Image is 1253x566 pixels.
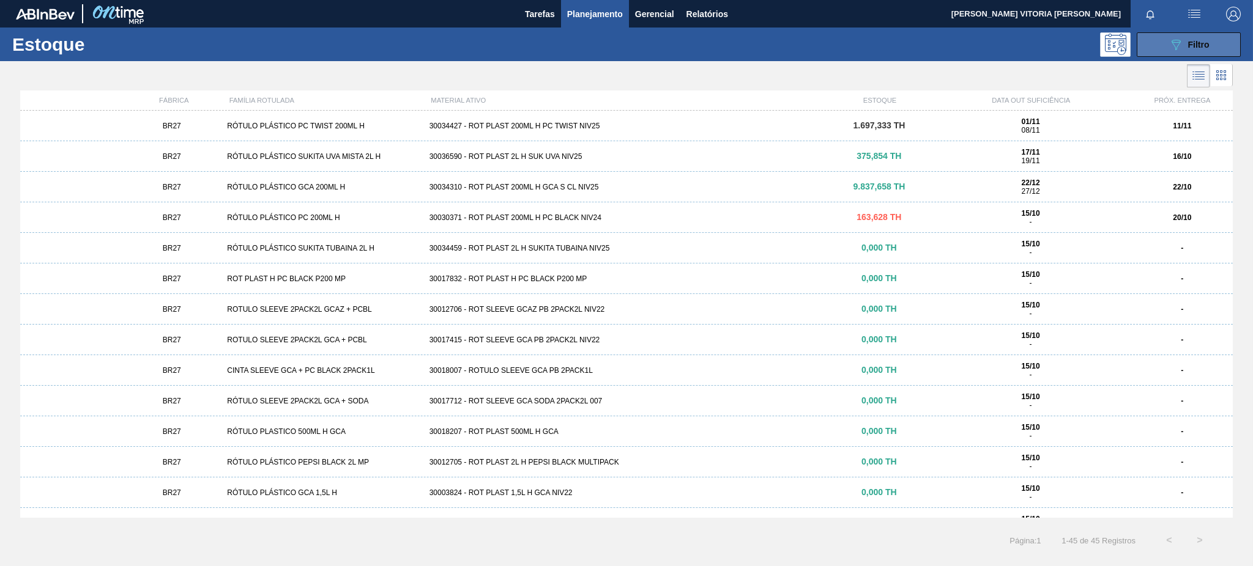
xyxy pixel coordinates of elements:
[1030,309,1032,318] span: -
[426,97,829,104] div: MATERIAL ATIVO
[1154,525,1184,556] button: <
[163,183,181,191] span: BR27
[163,427,181,436] span: BR27
[1030,493,1032,501] span: -
[1181,305,1183,314] strong: -
[425,397,829,405] div: 30017712 - ROT SLEEVE GCA SODA 2PACK2L 007
[222,183,424,191] div: RÓTULO PLÁSTICO GCA 200ML H
[861,395,897,405] span: 0,000 TH
[830,97,931,104] div: ESTOQUE
[635,7,674,21] span: Gerencial
[1022,484,1040,493] strong: 15/10
[425,305,829,314] div: 30012706 - ROT SLEEVE GCAZ PB 2PACK2L NIV22
[425,244,829,252] div: 30034459 - ROT PLAST 2L H SUKITA TUBAINA NIV25
[853,182,905,191] span: 9.837,658 TH
[1030,279,1032,287] span: -
[1022,240,1040,248] strong: 15/10
[1022,454,1040,462] strong: 15/10
[1181,366,1183,375] strong: -
[1030,370,1032,379] span: -
[163,152,181,161] span: BR27
[1181,488,1183,497] strong: -
[1022,331,1040,340] strong: 15/10
[1181,244,1183,252] strong: -
[425,274,829,283] div: 30017832 - ROT PLAST H PC BLACK P200 MP
[222,244,424,252] div: RÓTULO PLÁSTICO SUKITA TUBAINA 2L H
[163,488,181,497] span: BR27
[1022,270,1040,279] strong: 15/10
[1181,397,1183,405] strong: -
[861,304,897,314] span: 0,000 TH
[525,7,555,21] span: Tarefas
[225,97,426,104] div: FAMÍLIA ROTULADA
[1022,515,1040,523] strong: 15/10
[1022,178,1040,187] strong: 22/12
[853,120,905,130] span: 1.697,333 TH
[861,457,897,466] span: 0,000 TH
[1132,97,1233,104] div: PRÓX. ENTREGA
[1226,7,1241,21] img: Logout
[1100,32,1131,57] div: Pogramando: nenhum usuário selecionado
[1173,213,1191,222] strong: 20/10
[222,427,424,436] div: RÓTULO PLASTICO 500ML H GCA
[861,243,897,252] span: 0,000 TH
[222,397,424,405] div: RÓTULO SLEEVE 2PACK2L GCA + SODA
[425,152,829,161] div: 30036590 - ROT PLAST 2L H SUK UVA NIV25
[1022,209,1040,218] strong: 15/10
[1060,536,1136,545] span: 1 - 45 de 45 Registros
[163,397,181,405] span: BR27
[425,336,829,344] div: 30017415 - ROT SLEEVE GCA PB 2PACK2L NIV22
[222,213,424,222] div: RÓTULO PLÁSTICO PC 200ML H
[1131,6,1170,23] button: Notificações
[1022,156,1040,165] span: 19/11
[861,426,897,436] span: 0,000 TH
[1022,392,1040,401] strong: 15/10
[1030,432,1032,440] span: -
[222,488,424,497] div: RÓTULO PLÁSTICO GCA 1,5L H
[1030,462,1032,471] span: -
[425,488,829,497] div: 30003824 - ROT PLAST 1,5L H GCA NIV22
[1022,126,1040,134] span: 08/11
[425,427,829,436] div: 30018207 - ROT PLAST 500ML H GCA
[1137,32,1241,57] button: Filtro
[1030,401,1032,410] span: -
[425,213,829,222] div: 30030371 - ROT PLAST 200ML H PC BLACK NIV24
[163,336,181,344] span: BR27
[1210,64,1233,87] div: Visão em Cards
[686,7,728,21] span: Relatórios
[861,365,897,375] span: 0,000 TH
[163,244,181,252] span: BR27
[222,366,424,375] div: CINTA SLEEVE GCA + PC BLACK 2PACK1L
[1030,218,1032,226] span: -
[567,7,623,21] span: Planejamento
[163,122,181,130] span: BR27
[1030,340,1032,348] span: -
[163,213,181,222] span: BR27
[222,336,424,344] div: ROTULO SLEEVE 2PACK2L GCA + PCBL
[222,122,424,130] div: RÓTULO PLÁSTICO PC TWIST 200ML H
[222,152,424,161] div: RÓTULO PLÁSTICO SUKITA UVA MISTA 2L H
[861,273,897,283] span: 0,000 TH
[222,458,424,466] div: RÓTULO PLÁSTICO PEPSI BLACK 2L MP
[163,274,181,283] span: BR27
[1022,362,1040,370] strong: 15/10
[1022,117,1040,126] strong: 01/11
[1022,187,1040,196] span: 27/12
[222,274,424,283] div: ROT PLAST H PC BLACK P200 MP
[1187,64,1210,87] div: Visão em Lista
[12,37,197,51] h1: Estoque
[1030,248,1032,257] span: -
[222,305,424,314] div: ROTULO SLEEVE 2PACK2L GCAZ + PCBL
[1173,183,1191,191] strong: 22/10
[425,366,829,375] div: 30018007 - ROTULO SLEEVE GCA PB 2PACK1L
[163,305,181,314] span: BR27
[1181,427,1183,436] strong: -
[1022,423,1040,432] strong: 15/10
[1022,301,1040,309] strong: 15/10
[1181,336,1183,344] strong: -
[1188,40,1210,50] span: Filtro
[861,334,897,344] span: 0,000 TH
[1181,458,1183,466] strong: -
[425,183,829,191] div: 30034310 - ROT PLAST 200ML H GCA S CL NIV25
[425,458,829,466] div: 30012705 - ROT PLAST 2L H PEPSI BLACK MULTIPACK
